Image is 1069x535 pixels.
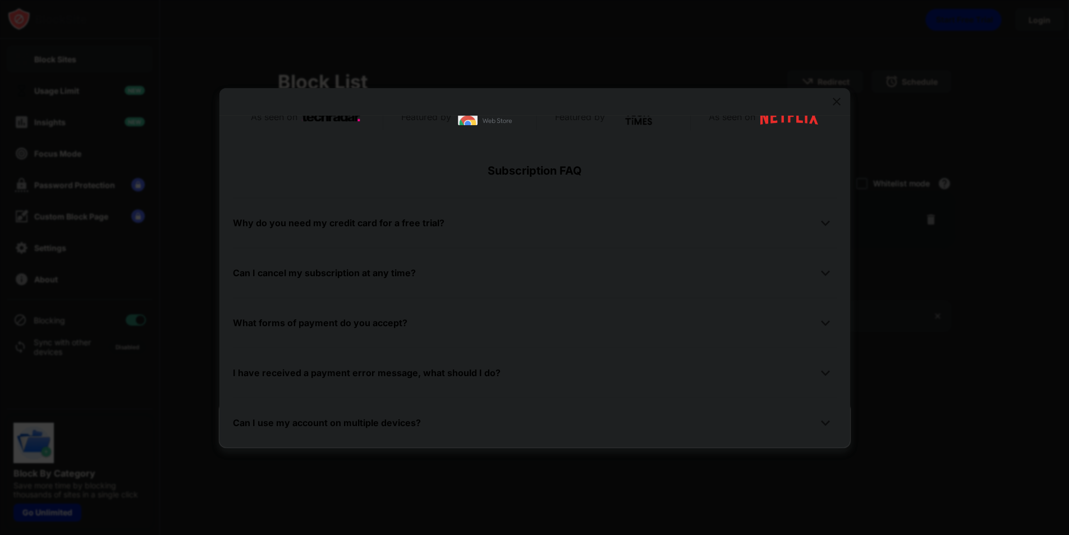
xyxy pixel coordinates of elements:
[555,109,605,125] div: Featured by
[233,215,444,231] div: Why do you need my credit card for a free trial?
[233,144,837,198] div: Subscription FAQ
[401,109,451,125] div: Featured by
[233,415,421,431] div: Can I use my account on multiple devices?
[233,265,416,281] div: Can I cancel my subscription at any time?
[233,365,501,381] div: I have received a payment error message, what should I do?
[609,108,668,125] img: tech-times
[233,315,407,331] div: What forms of payment do you accept?
[760,108,818,125] img: netflix-logo
[709,109,755,125] div: As seen on
[302,108,360,125] img: techradar
[251,109,297,125] div: As seen on
[456,108,514,125] img: chrome-web-store-logo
